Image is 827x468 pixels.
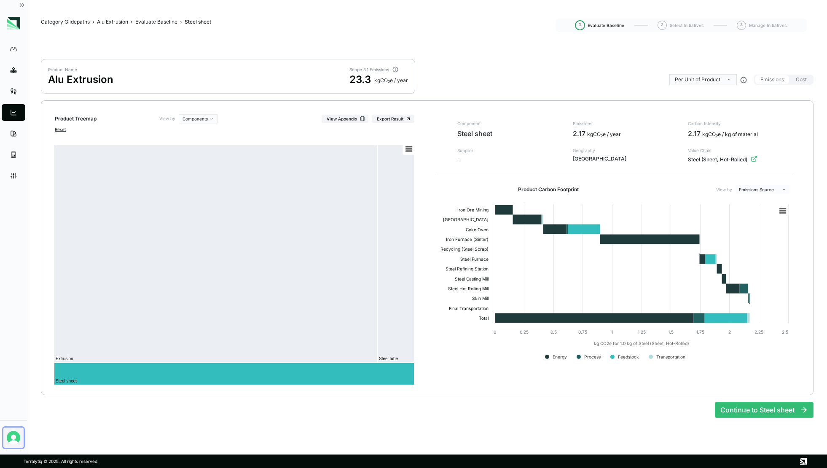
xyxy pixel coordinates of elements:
[573,148,678,153] span: Geography
[372,115,414,123] button: Export Result
[588,23,624,28] span: Evaluate Baseline
[457,155,562,162] span: -
[782,329,788,334] text: 2.5
[579,23,581,28] span: 1
[455,276,489,282] text: Steel Casting Mill
[688,121,793,126] span: Carbon Intensity
[7,17,20,29] img: Logo
[668,329,674,334] text: 1.5
[457,121,562,126] span: Component
[472,296,489,301] text: Skin Mill
[696,329,704,334] text: 1.75
[446,237,489,242] text: Iron Furnace (Sinter)
[670,23,703,28] span: Select Initiatives
[446,266,489,272] text: Steel Refining Station
[374,77,408,84] div: kg CO e / year
[584,354,601,359] text: Process
[594,341,689,346] text: kg CO2e for 1.0 kg of Steel (Sheet, Hot-Rolled)
[669,74,737,85] button: Per Unit of Product
[728,329,731,334] text: 2
[518,186,579,193] h2: Product Carbon Footprint
[56,379,77,383] text: Steel sheet
[92,19,94,25] span: ›
[159,114,175,123] label: View by
[7,431,20,444] img: Nitin Shetty
[131,19,133,25] span: ›
[715,402,814,418] button: Continue to Steel sheet
[688,128,793,139] div: 2.17
[494,329,496,334] text: 0
[48,67,113,72] div: Product Name
[55,115,109,122] div: Product Treemap
[440,246,489,252] text: Recycling (Steel Scrap)
[56,356,73,361] text: Extrusion
[457,207,489,213] text: Iron Ore Mining
[658,18,703,33] button: 2Select Initiatives
[618,354,639,359] text: Feedstock
[185,19,211,25] span: Steel sheet
[388,79,390,84] sub: 2
[716,134,718,138] sub: 2
[573,128,678,139] div: 2.17
[97,19,128,25] a: Alu Extrusion
[587,131,621,137] span: kg CO e / year
[550,329,557,334] text: 0.5
[579,329,588,334] text: 0.75
[656,354,685,360] text: Transportation
[791,75,812,84] button: Cost
[749,23,787,28] span: Manage Initiatives
[740,23,743,28] span: 3
[449,306,489,311] text: Final Transportation
[755,329,763,334] text: 2.25
[688,148,793,153] span: Value Chain
[460,257,489,262] text: Steel Furnace
[716,187,732,192] label: View by
[179,114,217,123] button: Components
[135,19,177,25] a: Evaluate Baseline
[638,329,646,334] text: 1.25
[479,316,489,321] text: Total
[48,73,113,86] div: Alu Extrusion
[601,134,603,138] sub: 2
[349,67,391,72] div: Scope 3.1 Emissions
[702,131,758,138] div: kgCO e / kg of material
[737,18,787,33] button: 3Manage Initiatives
[736,185,789,194] button: Emissions Source
[573,121,678,126] span: Emissions
[457,128,562,139] span: Steel sheet
[41,19,90,25] a: Category Glidepaths
[661,23,663,28] span: 2
[322,115,368,123] button: View Appendix
[379,356,398,361] text: Steel tube
[3,428,24,448] button: Open user button
[553,354,567,360] text: Energy
[755,75,789,84] button: Emissions
[612,329,613,334] text: 1
[576,18,624,33] button: 1Evaluate Baseline
[443,217,489,222] text: [GEOGRAPHIC_DATA]
[180,19,182,25] span: ›
[448,286,489,291] text: Steel Hot Rolling Mill
[688,155,793,164] div: Steel (Sheet, Hot-Rolled)
[573,155,678,162] span: [GEOGRAPHIC_DATA]
[457,148,562,153] span: Supplier
[466,227,489,232] text: Coke Oven
[55,127,66,132] button: Reset
[520,329,529,334] text: 0.25
[349,73,371,86] div: 23.3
